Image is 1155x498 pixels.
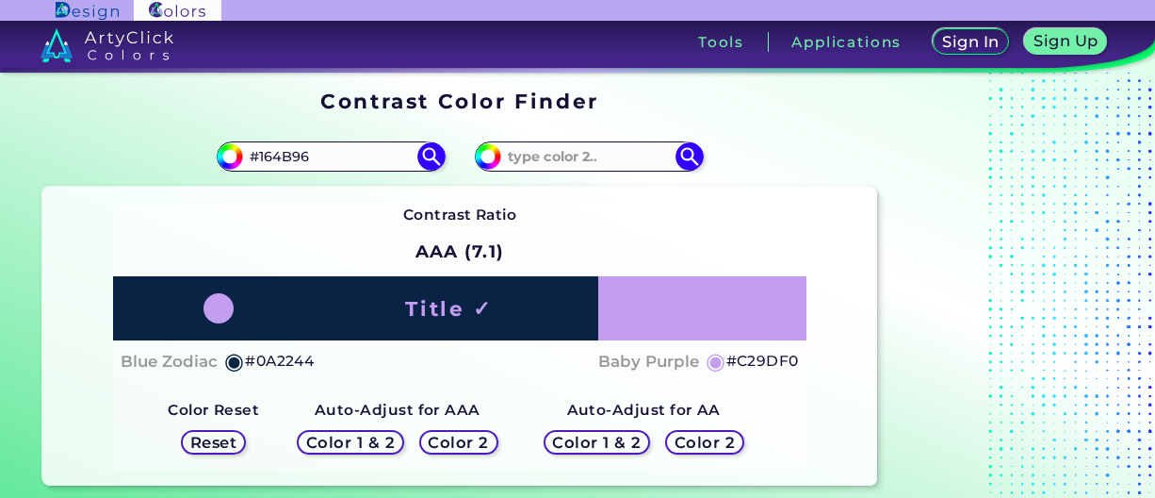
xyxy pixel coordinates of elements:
[121,348,218,375] h4: Blue Zodiac
[677,436,732,450] h5: Color 2
[706,350,726,373] h5: ◉
[192,436,235,450] h5: Reset
[598,348,699,375] h4: Baby Purple
[664,295,716,323] h4: Text ✓
[675,142,704,171] img: icon search
[320,87,598,115] h1: Contrast Color Finder
[936,30,1006,54] a: Sign In
[698,35,744,49] h3: Tools
[1029,30,1103,54] a: Sign Up
[567,401,721,419] strong: Auto-Adjust for AA
[417,142,446,171] img: icon search
[243,143,418,169] input: type color 1..
[168,401,259,419] strong: Color Reset
[310,436,390,450] h5: Color 1 & 2
[245,349,314,373] h5: #0A2244
[56,2,119,20] img: ArtyClick Design logo
[431,436,486,450] h5: Color 2
[405,294,492,323] h1: Title ✓
[791,35,902,49] h3: Applications
[945,35,997,49] h5: Sign In
[726,349,799,373] h5: #C29DF0
[315,401,480,419] strong: Auto-Adjust for AAA
[403,206,517,224] strong: Contrast Ratio
[501,143,676,169] input: type color 2..
[407,231,513,273] h2: AAA (7.1)
[41,28,173,62] img: logo_artyclick_colors_white.svg
[224,350,245,373] h5: ◉
[1036,34,1095,48] h5: Sign Up
[557,436,637,450] h5: Color 1 & 2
